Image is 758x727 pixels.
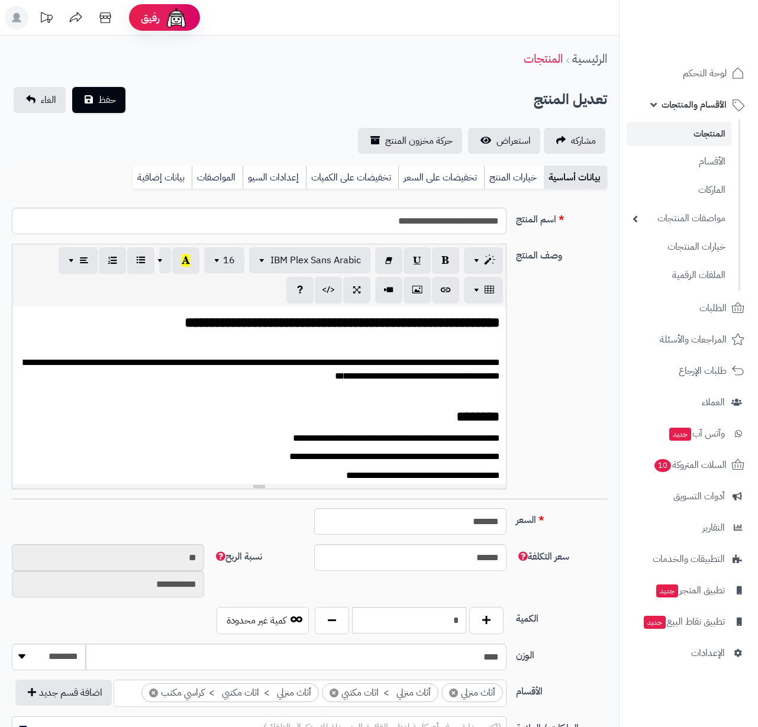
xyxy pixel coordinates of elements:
button: 16 [204,247,244,273]
span: وآتس آب [668,425,725,442]
span: × [149,689,158,697]
a: العملاء [627,388,751,416]
a: المواصفات [192,166,243,189]
a: بيانات أساسية [544,166,607,189]
span: أدوات التسويق [673,488,725,505]
span: استعراض [496,134,531,148]
a: خيارات المنتج [484,166,544,189]
span: 10 [654,459,671,472]
a: الإعدادات [627,639,751,667]
a: الطلبات [627,294,751,322]
span: IBM Plex Sans Arabic [270,253,361,267]
button: حفظ [72,87,125,113]
h2: تعديل المنتج [534,88,607,112]
li: أثاث منزلي > اثات مكتبي [322,683,438,703]
button: IBM Plex Sans Arabic [249,247,370,273]
span: تطبيق نقاط البيع [643,613,725,630]
label: السعر [511,508,612,527]
span: التقارير [702,519,725,536]
span: الأقسام والمنتجات [662,96,727,113]
span: جديد [669,428,691,441]
a: المنتجات [524,50,563,67]
span: جديد [644,616,666,629]
a: الملفات الرقمية [627,263,731,288]
a: تحديثات المنصة [31,6,61,33]
span: نسبة الربح [214,550,262,564]
span: رفيق [141,11,160,25]
a: التطبيقات والخدمات [627,545,751,573]
a: إعدادات السيو [243,166,306,189]
a: طلبات الإرجاع [627,357,751,385]
label: الكمية [511,607,612,626]
a: المنتجات [627,122,731,146]
label: اسم المنتج [511,208,612,227]
span: الغاء [41,93,56,107]
span: العملاء [702,394,725,411]
img: logo-2.png [678,31,747,56]
span: تطبيق المتجر [655,582,725,599]
a: الرئيسية [572,50,607,67]
a: المراجعات والأسئلة [627,325,751,354]
a: أدوات التسويق [627,482,751,510]
a: الماركات [627,177,731,203]
li: أثاث منزلي > اثات مكتبي > كراسي مكتب [141,683,319,703]
span: × [330,689,338,697]
span: × [449,689,458,697]
span: حفظ [98,93,116,107]
a: بيانات إضافية [133,166,192,189]
a: الأقسام [627,149,731,175]
label: الوزن [511,644,612,663]
button: اضافة قسم جديد [15,680,112,706]
span: الطلبات [699,300,727,316]
a: الغاء [14,87,66,113]
a: حركة مخزون المنتج [358,128,462,154]
span: مشاركه [571,134,596,148]
a: التقارير [627,513,751,542]
span: طلبات الإرجاع [679,363,727,379]
a: مواصفات المنتجات [627,206,731,231]
span: الإعدادات [691,645,725,661]
a: وآتس آبجديد [627,419,751,448]
span: 16 [223,253,235,267]
li: أثاث منزلي [441,683,503,703]
span: حركة مخزون المنتج [385,134,453,148]
label: الأقسام [511,680,612,699]
span: جديد [656,584,678,597]
span: التطبيقات والخدمات [653,551,725,567]
span: سعر التكلفة [516,550,569,564]
span: لوحة التحكم [683,65,727,82]
img: ai-face.png [164,6,188,30]
a: استعراض [468,128,540,154]
label: وصف المنتج [511,244,612,263]
a: تخفيضات على السعر [398,166,484,189]
a: تخفيضات على الكميات [306,166,398,189]
a: مشاركه [544,128,605,154]
a: خيارات المنتجات [627,234,731,260]
a: تطبيق المتجرجديد [627,576,751,605]
a: تطبيق نقاط البيعجديد [627,608,751,636]
span: المراجعات والأسئلة [660,331,727,348]
span: السلات المتروكة [653,457,727,473]
a: لوحة التحكم [627,59,751,88]
a: السلات المتروكة10 [627,451,751,479]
